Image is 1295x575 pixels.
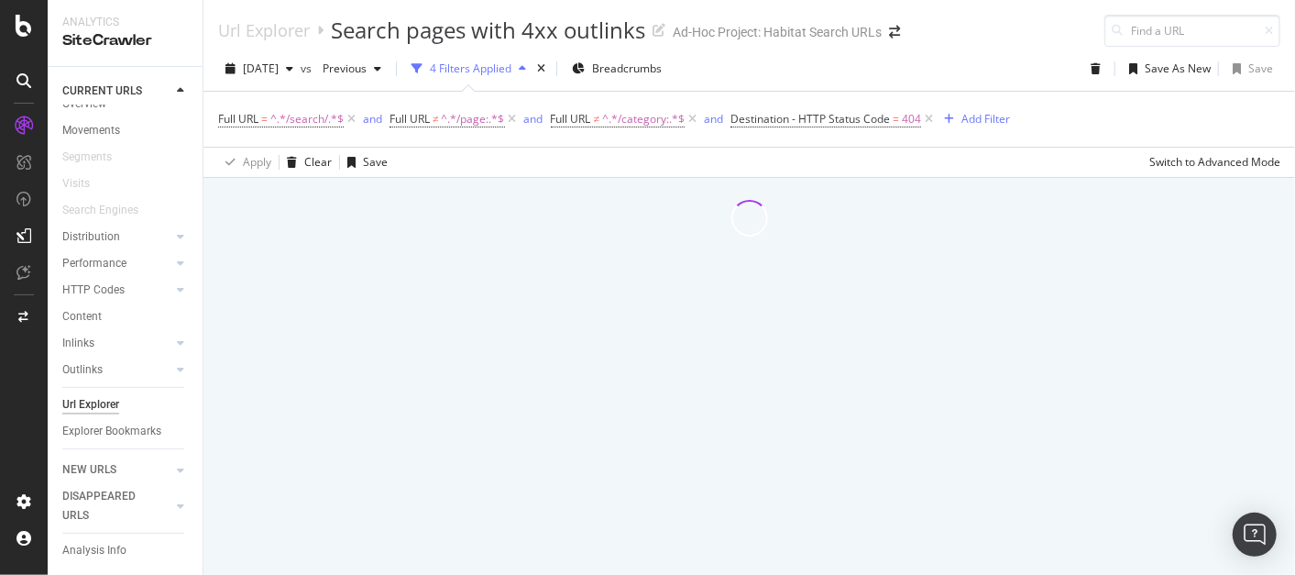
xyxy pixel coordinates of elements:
[1149,154,1280,170] div: Switch to Advanced Mode
[62,94,190,114] a: Overview
[315,61,367,76] span: Previous
[1104,15,1280,47] input: Find a URL
[62,82,142,101] div: CURRENT URLS
[62,254,126,273] div: Performance
[889,26,900,39] div: arrow-right-arrow-left
[704,111,723,127] div: and
[218,54,301,83] button: [DATE]
[390,111,430,127] span: Full URL
[62,201,138,220] div: Search Engines
[243,61,279,76] span: 2025 Aug. 20th
[62,541,190,560] a: Analysis Info
[565,54,669,83] button: Breadcrumbs
[261,111,268,127] span: =
[62,201,157,220] a: Search Engines
[430,61,511,76] div: 4 Filters Applied
[62,334,94,353] div: Inlinks
[551,111,591,127] span: Full URL
[673,23,882,41] div: Ad-Hoc Project: Habitat Search URLs
[243,154,271,170] div: Apply
[62,281,171,300] a: HTTP Codes
[524,111,543,127] div: and
[340,148,388,177] button: Save
[218,111,258,127] span: Full URL
[62,334,171,353] a: Inlinks
[62,121,120,140] div: Movements
[704,110,723,127] button: and
[62,422,190,441] a: Explorer Bookmarks
[62,15,188,30] div: Analytics
[301,61,315,76] span: vs
[442,106,505,132] span: ^.*/page:.*$
[62,487,155,525] div: DISAPPEARED URLS
[280,148,332,177] button: Clear
[62,307,102,326] div: Content
[62,307,190,326] a: Content
[363,154,388,170] div: Save
[1233,513,1277,557] div: Open Intercom Messenger
[218,20,310,40] a: Url Explorer
[62,227,120,247] div: Distribution
[62,360,103,380] div: Outlinks
[270,106,344,132] span: ^.*/search/.*$
[62,395,190,415] a: Url Explorer
[218,148,271,177] button: Apply
[62,541,126,560] div: Analysis Info
[62,487,171,525] a: DISAPPEARED URLS
[1122,54,1211,83] button: Save As New
[62,94,106,114] div: Overview
[62,281,125,300] div: HTTP Codes
[363,111,382,127] div: and
[62,422,161,441] div: Explorer Bookmarks
[524,110,543,127] button: and
[62,254,171,273] a: Performance
[62,82,171,101] a: CURRENT URLS
[433,111,439,127] span: ≠
[937,108,1010,130] button: Add Filter
[62,460,116,480] div: NEW URLS
[304,154,332,170] div: Clear
[62,148,130,167] a: Segments
[62,395,119,415] div: Url Explorer
[592,61,662,76] span: Breadcrumbs
[533,60,549,78] div: times
[1145,61,1211,76] div: Save As New
[902,106,921,132] span: 404
[315,54,389,83] button: Previous
[62,30,188,51] div: SiteCrawler
[62,148,112,167] div: Segments
[404,54,533,83] button: 4 Filters Applied
[62,174,108,194] a: Visits
[1142,148,1280,177] button: Switch to Advanced Mode
[363,110,382,127] button: and
[62,460,171,480] a: NEW URLS
[602,106,685,132] span: ^.*/category:.*$
[62,227,171,247] a: Distribution
[331,15,645,46] div: Search pages with 4xx outlinks
[62,174,90,194] div: Visits
[893,111,899,127] span: =
[594,111,600,127] span: ≠
[1225,54,1273,83] button: Save
[1248,61,1273,76] div: Save
[961,111,1010,127] div: Add Filter
[62,360,171,380] a: Outlinks
[730,111,890,127] span: Destination - HTTP Status Code
[62,121,190,140] a: Movements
